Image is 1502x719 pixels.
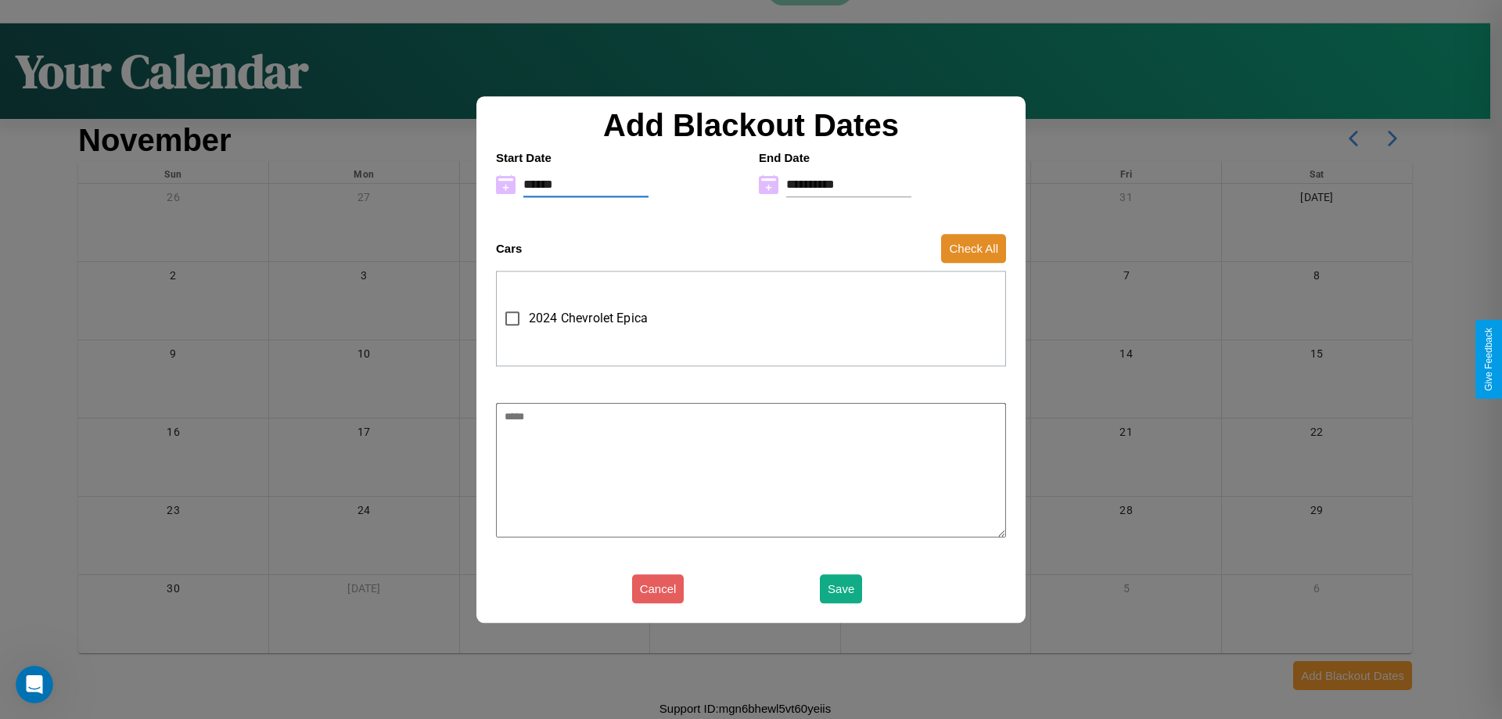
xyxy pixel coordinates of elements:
[820,574,862,603] button: Save
[1483,328,1494,391] div: Give Feedback
[496,151,743,164] h4: Start Date
[529,309,648,328] span: 2024 Chevrolet Epica
[941,234,1006,263] button: Check All
[496,242,522,255] h4: Cars
[16,666,53,703] iframe: Intercom live chat
[488,108,1014,143] h2: Add Blackout Dates
[759,151,1006,164] h4: End Date
[632,574,685,603] button: Cancel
